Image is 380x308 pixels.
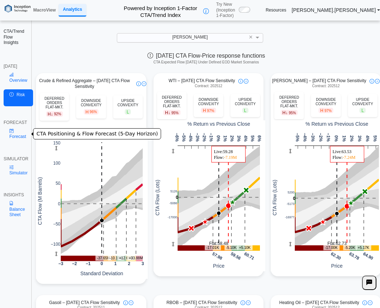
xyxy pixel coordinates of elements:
[375,79,380,84] img: plus-icon.svg
[4,198,31,221] a: Balance Sheet
[315,98,337,106] div: DOWNSIDE CONVEXITY
[246,300,251,305] img: plus-icon.svg
[368,300,372,305] img: plus-icon.svg
[129,300,133,305] img: plus-icon.svg
[46,111,63,117] span: H
[266,8,286,13] a: Resources
[123,300,128,305] img: info-icon.svg
[118,2,203,19] h2: Powered by Inception 1-Factor CTA/Trend Index
[249,34,253,40] span: ×
[279,300,359,306] span: Heating Oil – [DATE] CTA Flow Sensitivity
[59,4,86,17] a: Analytics
[281,110,298,115] span: H
[4,162,33,179] a: Simulator
[169,78,235,84] span: WTI – [DATE] CTA Flow Sensitivity
[168,110,170,115] span: ↓
[34,60,378,64] h5: CTA Expected Flow [DATE] Under Defined EOD Market Scenarios
[84,109,99,115] span: H
[4,156,28,162] div: SIMULATOR
[4,69,33,86] a: Overview
[4,64,28,70] div: [DATE]
[352,98,374,106] div: UPSIDE CONVEXITY
[360,108,366,113] span: L
[244,79,248,84] img: plus-icon.svg
[54,112,61,116] span: 92%
[163,110,180,115] span: H
[4,192,28,198] div: INSIGHTS
[5,5,31,13] img: logo%20black.png
[289,111,296,115] span: 95%
[241,300,245,305] img: info-icon.svg
[4,29,28,46] h2: CTA/Trend Flow Insights
[172,35,208,40] span: [PERSON_NAME]
[278,95,300,108] div: DEFERRED ORDERS FLAT-MKT.
[324,109,331,113] span: 97%
[319,108,334,113] span: H
[238,79,243,84] img: info-icon.svg
[216,2,235,19] span: Try New (Inception 1-Factor)
[4,120,28,126] div: FORECAST
[125,109,131,115] span: L
[161,95,183,108] div: DEFERRED ORDERS FLAT-MKT.
[136,81,141,86] img: info-icon.svg
[292,7,380,13] a: [PERSON_NAME].[PERSON_NAME]
[51,111,53,116] span: ↓
[312,84,340,88] span: Contract: 202512
[197,98,220,106] div: DOWNSIDE CONVEXITY
[31,5,59,16] a: MacroView
[80,99,102,107] div: DOWNSIDE CONVEXITY
[4,89,33,106] a: Risk
[4,125,32,142] a: Forecast
[201,108,216,113] span: H
[285,110,288,115] span: ↓
[43,97,65,110] div: DEFERRED ORDERS FLAT-MKT.
[147,53,265,59] span: [DATE] CTA Flow-Price response functions
[33,128,161,139] div: CTA Positioning & Flow Forecast (5-Day Horizon)
[207,109,214,113] span: 97%
[234,98,256,106] div: UPSIDE CONVEXITY
[142,81,146,86] img: plus-icon.svg
[49,300,120,306] span: Gasoil – [DATE] CTA Flow Sensitivity
[370,79,374,84] img: info-icon.svg
[90,110,97,114] span: 96%
[248,34,254,42] span: Clear value
[195,84,223,88] span: Contract: 202512
[36,78,133,89] span: Crude & Refined Aggregate – [DATE] CTA Flow Sensitivity
[242,108,248,113] span: L
[166,300,237,306] span: RBOB – [DATE] CTA Flow Sensitivity
[117,99,139,107] div: UPSIDE CONVEXITY
[171,111,179,115] span: 95%
[272,78,366,84] span: [PERSON_NAME] – [DATE] CTA Flow Sensitivity
[362,300,367,305] img: info-icon.svg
